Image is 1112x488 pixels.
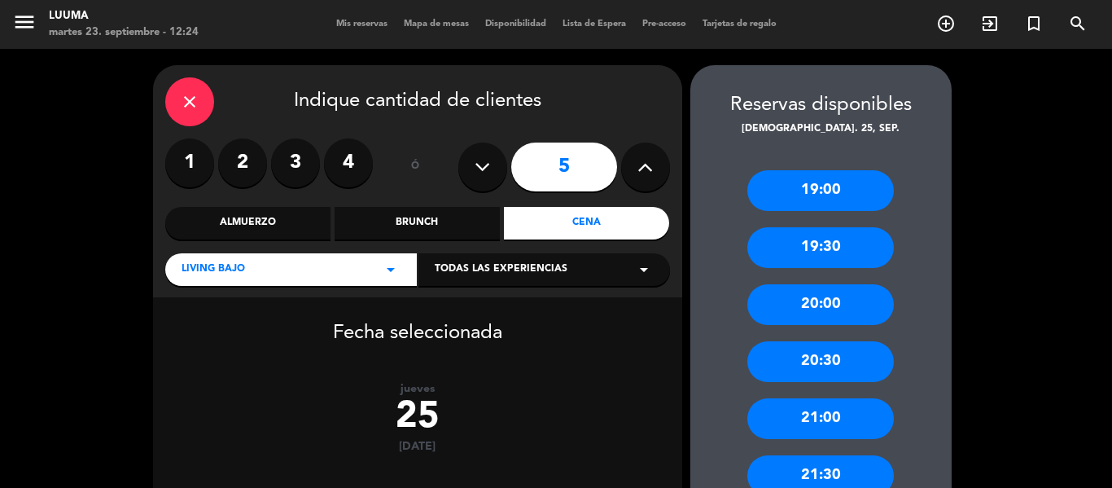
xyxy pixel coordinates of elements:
div: 19:00 [747,170,894,211]
i: add_circle_outline [936,14,956,33]
div: Indique cantidad de clientes [165,77,670,126]
i: arrow_drop_down [634,260,654,279]
span: Mapa de mesas [396,20,477,29]
div: 20:30 [747,341,894,382]
div: 20:00 [747,284,894,325]
div: Cena [504,207,669,240]
label: 1 [165,138,214,187]
span: Todas las experiencias [435,262,567,278]
div: martes 23. septiembre - 12:24 [49,24,199,41]
label: 2 [218,138,267,187]
span: Living Bajo [182,262,245,278]
div: [DEMOGRAPHIC_DATA]. 25, sep. [690,121,952,138]
div: ó [389,138,442,196]
button: menu [12,10,37,40]
div: 25 [153,396,682,440]
div: Luuma [49,8,199,24]
div: Fecha seleccionada [153,297,682,350]
label: 3 [271,138,320,187]
label: 4 [324,138,373,187]
div: 19:30 [747,227,894,268]
div: Reservas disponibles [690,90,952,121]
span: Mis reservas [328,20,396,29]
i: close [180,92,199,112]
i: arrow_drop_down [381,260,401,279]
div: 21:00 [747,398,894,439]
span: Disponibilidad [477,20,554,29]
div: jueves [153,382,682,396]
i: turned_in_not [1024,14,1044,33]
div: Brunch [335,207,500,240]
div: [DATE] [153,440,682,454]
i: exit_to_app [980,14,1000,33]
div: Almuerzo [165,207,331,240]
span: Pre-acceso [634,20,694,29]
i: search [1068,14,1088,33]
i: menu [12,10,37,34]
span: Tarjetas de regalo [694,20,785,29]
span: Lista de Espera [554,20,634,29]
